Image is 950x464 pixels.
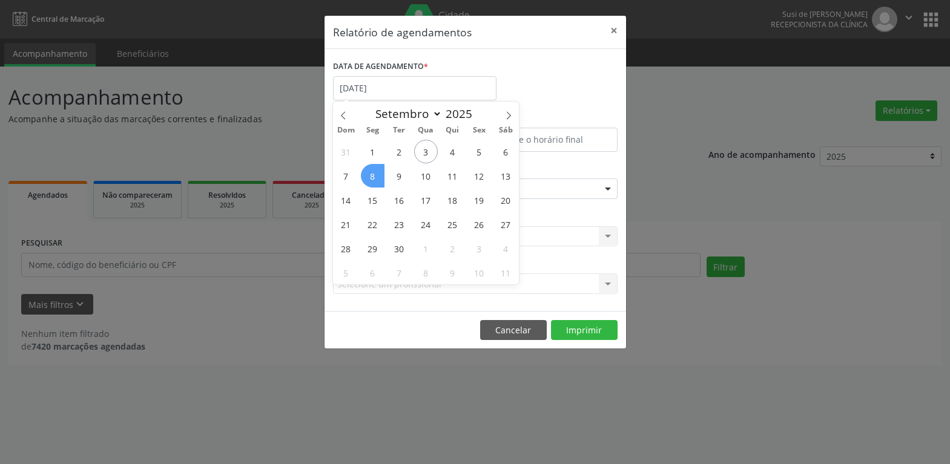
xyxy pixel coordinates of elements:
span: Qui [439,126,466,134]
span: Setembro 2, 2025 [388,140,411,163]
button: Cancelar [480,320,547,341]
span: Outubro 3, 2025 [467,237,491,260]
span: Outubro 2, 2025 [441,237,464,260]
input: Year [442,106,482,122]
input: Selecione uma data ou intervalo [333,76,496,100]
span: Setembro 19, 2025 [467,188,491,212]
span: Setembro 21, 2025 [334,212,358,236]
button: Imprimir [551,320,618,341]
span: Outubro 11, 2025 [494,261,518,284]
span: Setembro 6, 2025 [494,140,518,163]
span: Sáb [492,126,519,134]
span: Setembro 8, 2025 [361,164,384,188]
span: Setembro 5, 2025 [467,140,491,163]
span: Setembro 11, 2025 [441,164,464,188]
span: Outubro 6, 2025 [361,261,384,284]
span: Setembro 16, 2025 [388,188,411,212]
span: Ter [386,126,412,134]
span: Seg [359,126,386,134]
span: Qua [412,126,439,134]
span: Outubro 9, 2025 [441,261,464,284]
span: Setembro 9, 2025 [388,164,411,188]
span: Setembro 1, 2025 [361,140,384,163]
span: Setembro 4, 2025 [441,140,464,163]
span: Outubro 1, 2025 [414,237,438,260]
span: Setembro 26, 2025 [467,212,491,236]
span: Setembro 25, 2025 [441,212,464,236]
span: Setembro 30, 2025 [388,237,411,260]
span: Setembro 3, 2025 [414,140,438,163]
span: Setembro 12, 2025 [467,164,491,188]
span: Setembro 18, 2025 [441,188,464,212]
span: Outubro 10, 2025 [467,261,491,284]
span: Outubro 5, 2025 [334,261,358,284]
span: Outubro 8, 2025 [414,261,438,284]
span: Setembro 22, 2025 [361,212,384,236]
span: Setembro 20, 2025 [494,188,518,212]
span: Setembro 27, 2025 [494,212,518,236]
span: Dom [333,126,360,134]
span: Setembro 10, 2025 [414,164,438,188]
button: Close [602,16,626,45]
label: ATÉ [478,109,618,128]
span: Setembro 15, 2025 [361,188,384,212]
span: Setembro 13, 2025 [494,164,518,188]
span: Sex [466,126,492,134]
span: Agosto 31, 2025 [334,140,358,163]
label: DATA DE AGENDAMENTO [333,57,428,76]
span: Setembro 23, 2025 [388,212,411,236]
h5: Relatório de agendamentos [333,24,472,40]
span: Setembro 7, 2025 [334,164,358,188]
input: Selecione o horário final [478,128,618,152]
span: Setembro 17, 2025 [414,188,438,212]
span: Setembro 28, 2025 [334,237,358,260]
span: Setembro 14, 2025 [334,188,358,212]
span: Outubro 7, 2025 [388,261,411,284]
select: Month [370,105,443,122]
span: Setembro 29, 2025 [361,237,384,260]
span: Outubro 4, 2025 [494,237,518,260]
span: Setembro 24, 2025 [414,212,438,236]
